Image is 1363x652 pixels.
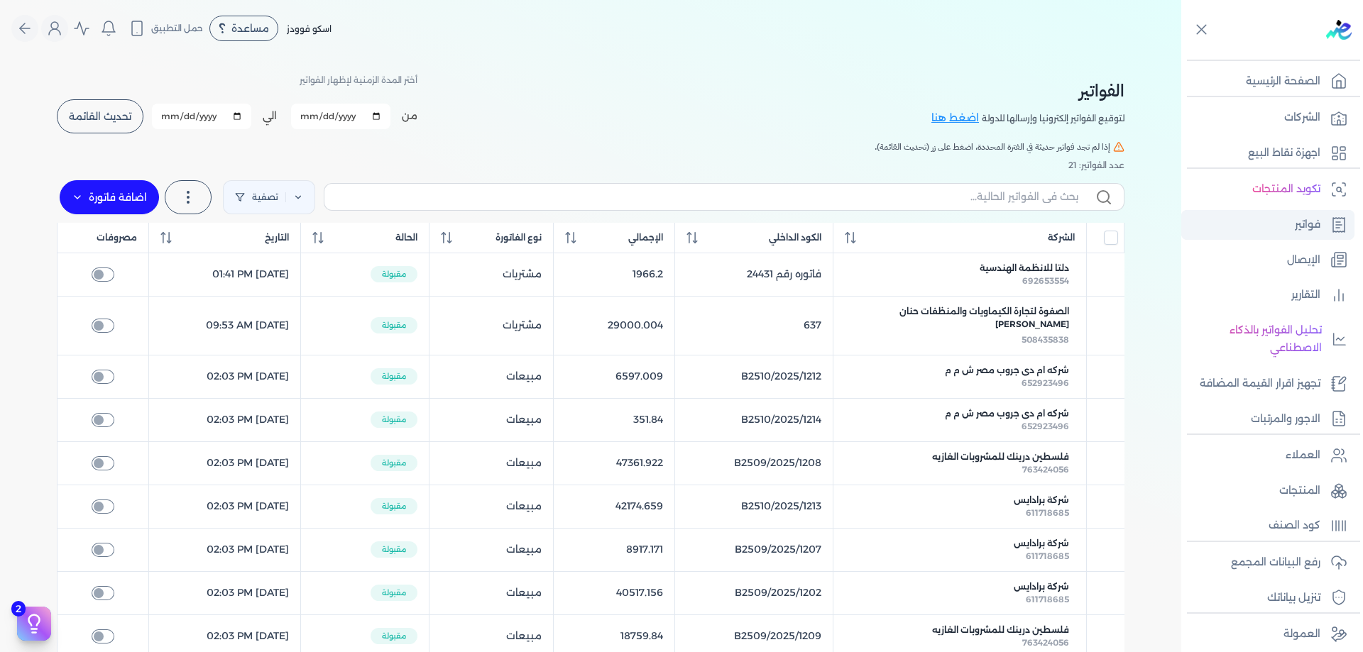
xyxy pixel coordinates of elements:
span: 611718685 [1026,594,1069,604]
p: العمولة [1283,625,1320,643]
span: 2 [11,601,26,617]
label: الي [263,109,277,123]
span: الحالة [395,231,417,244]
p: الإيصال [1287,251,1320,270]
span: الإجمالي [628,231,663,244]
span: شركه ام دى جروب مصر ش م م [945,364,1069,377]
p: المنتجات [1279,482,1320,500]
p: رفع البيانات المجمع [1231,553,1320,572]
a: اجهزة نقاط البيع [1181,138,1354,168]
a: العملاء [1181,441,1354,470]
button: حمل التطبيق [125,16,207,40]
span: 652923496 [1022,421,1069,431]
a: الصفحة الرئيسية [1181,67,1354,96]
p: التقارير [1291,286,1320,304]
span: 508435838 [1022,334,1069,345]
span: الكود الداخلي [769,231,821,244]
a: الاجور والمرتبات [1181,404,1354,434]
span: دلتا للانظمة الهندسية [980,262,1069,275]
a: اضغط هنا [931,111,982,126]
p: الشركات [1284,109,1320,127]
span: شركة برادايس [1014,494,1069,507]
a: تصفية [223,180,315,214]
a: تجهيز اقرار القيمة المضافة [1181,369,1354,399]
a: كود الصنف [1181,511,1354,541]
span: التاريخ [265,231,289,244]
button: تحديث القائمة [57,99,143,133]
p: الصفحة الرئيسية [1246,72,1320,91]
span: مصروفات [97,231,137,244]
p: كود الصنف [1269,516,1320,535]
a: تحليل الفواتير بالذكاء الاصطناعي [1181,316,1354,363]
a: تنزيل بياناتك [1181,583,1354,613]
span: 763424056 [1022,637,1069,648]
p: الاجور والمرتبات [1251,410,1320,429]
p: تحليل الفواتير بالذكاء الاصطناعي [1188,321,1322,358]
span: 611718685 [1026,551,1069,561]
span: 692653554 [1022,275,1069,286]
span: مساعدة [231,23,269,33]
a: الشركات [1181,103,1354,133]
span: تحديث القائمة [69,111,131,121]
span: نوع الفاتورة [496,231,542,244]
label: اضافة فاتورة [60,180,159,214]
span: شركة برادايس [1014,537,1069,550]
a: الإيصال [1181,245,1354,275]
a: فواتير [1181,210,1354,240]
span: شركه ام دى جروب مصر ش م م [945,407,1069,420]
a: التقارير [1181,280,1354,310]
span: فلسطين درينك للمشروبات الغازيه [932,451,1069,463]
a: العمولة [1181,619,1354,649]
p: تكويد المنتجات [1252,180,1320,199]
a: المنتجات [1181,476,1354,506]
span: الصفوة لتجارة الكيماويات والمنظفات حنان [PERSON_NAME] [850,305,1069,331]
span: شركة برادايس [1014,580,1069,593]
p: اجهزة نقاط البيع [1248,144,1320,162]
span: 652923496 [1022,377,1069,388]
img: logo [1326,20,1352,40]
p: لتوقيع الفواتير إلكترونيا وإرسالها للدولة [982,109,1124,128]
p: تجهيز اقرار القيمة المضافة [1200,375,1320,393]
span: فلسطين درينك للمشروبات الغازيه [932,624,1069,636]
span: اسكو فوودز [287,23,332,34]
label: من [402,109,417,123]
p: أختر المدة الزمنية لإظهار الفواتير [300,71,417,89]
p: تنزيل بياناتك [1267,589,1320,607]
span: 611718685 [1026,507,1069,518]
div: مساعدة [209,16,278,41]
p: العملاء [1286,446,1320,465]
span: إذا لم تجد فواتير حديثة في الفترة المحددة، اضغط على زر (تحديث القائمة). [875,140,1110,153]
button: 2 [17,607,51,641]
a: تكويد المنتجات [1181,175,1354,204]
span: 763424056 [1022,464,1069,475]
input: بحث في الفواتير الحالية... [336,189,1078,204]
p: فواتير [1295,216,1320,234]
div: عدد الفواتير: 21 [57,159,1124,172]
span: الشركة [1048,231,1075,244]
a: رفع البيانات المجمع [1181,548,1354,578]
h2: الفواتير [931,78,1124,104]
span: حمل التطبيق [151,22,203,35]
